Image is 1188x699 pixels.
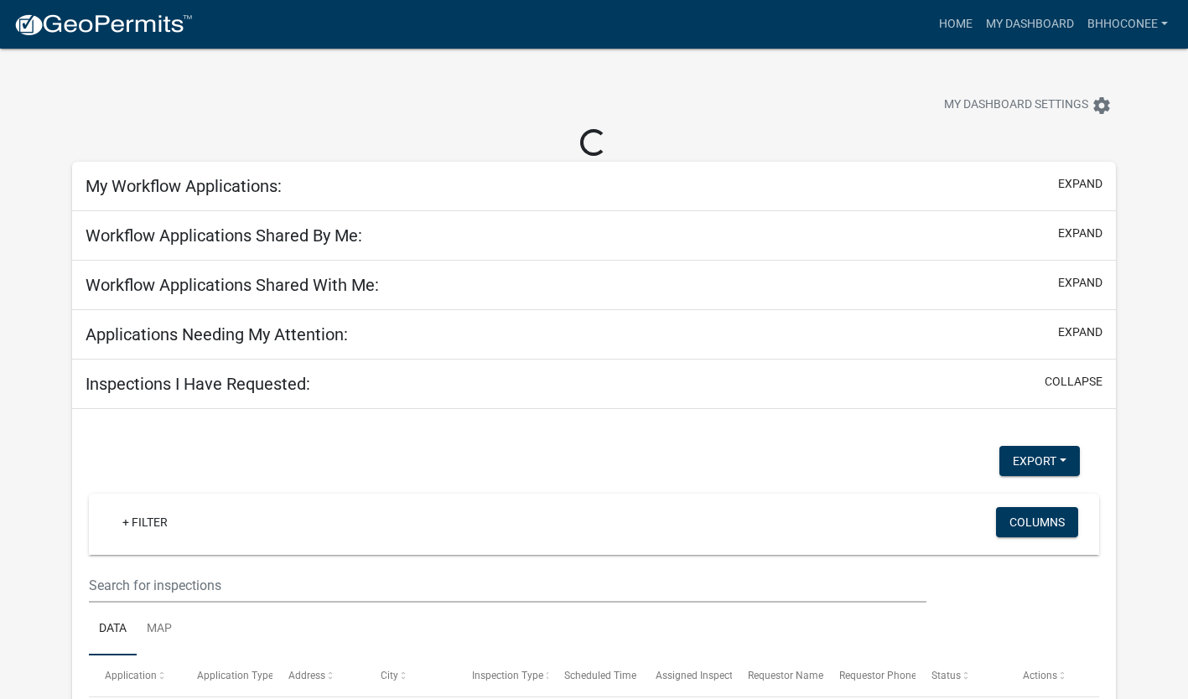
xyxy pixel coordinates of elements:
span: Assigned Inspector [656,670,742,681]
datatable-header-cell: Scheduled Time [548,655,641,696]
button: My Dashboard Settingssettings [931,89,1125,122]
datatable-header-cell: Assigned Inspector [640,655,732,696]
datatable-header-cell: Status [916,655,1008,696]
span: My Dashboard Settings [944,96,1088,116]
h5: My Workflow Applications: [86,176,282,196]
a: BHHOconee [1081,8,1175,40]
span: Application Type [197,670,273,681]
datatable-header-cell: City [364,655,456,696]
span: Inspection Type [472,670,543,681]
span: Actions [1023,670,1057,681]
button: Columns [996,507,1078,537]
span: Application [105,670,157,681]
input: Search for inspections [89,568,926,603]
button: collapse [1045,373,1102,391]
button: Export [999,446,1080,476]
h5: Workflow Applications Shared With Me: [86,275,379,295]
span: Status [931,670,961,681]
a: Map [137,603,182,656]
span: City [381,670,398,681]
datatable-header-cell: Actions [1007,655,1099,696]
datatable-header-cell: Address [272,655,365,696]
h5: Inspections I Have Requested: [86,374,310,394]
i: settings [1092,96,1112,116]
a: Home [932,8,979,40]
datatable-header-cell: Requestor Name [732,655,824,696]
datatable-header-cell: Requestor Phone [823,655,916,696]
a: My Dashboard [979,8,1081,40]
button: expand [1058,175,1102,193]
h5: Workflow Applications Shared By Me: [86,225,362,246]
datatable-header-cell: Application Type [180,655,272,696]
a: + Filter [109,507,181,537]
datatable-header-cell: Application [89,655,181,696]
span: Requestor Phone [839,670,916,681]
button: expand [1058,225,1102,242]
button: expand [1058,324,1102,341]
span: Address [288,670,325,681]
span: Requestor Name [748,670,823,681]
span: Scheduled Time [564,670,636,681]
datatable-header-cell: Inspection Type [456,655,548,696]
button: expand [1058,274,1102,292]
a: Data [89,603,137,656]
h5: Applications Needing My Attention: [86,324,348,344]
